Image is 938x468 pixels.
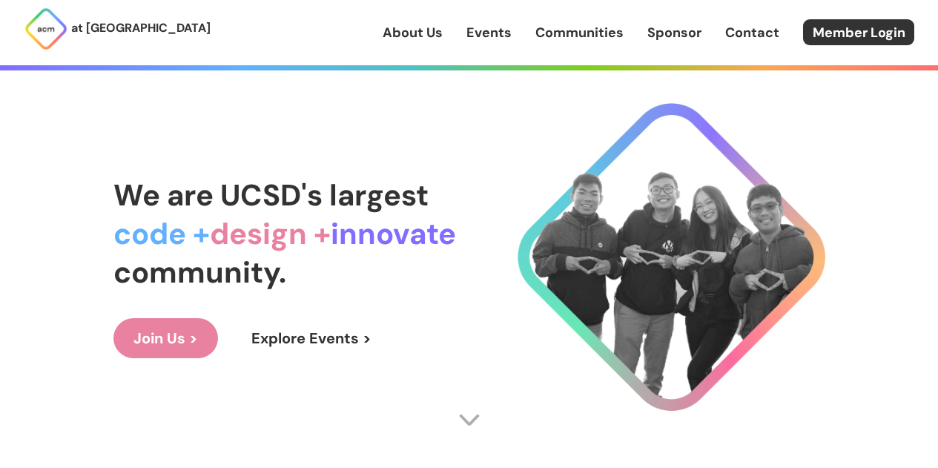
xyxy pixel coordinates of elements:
[231,318,392,358] a: Explore Events >
[331,214,456,253] span: innovate
[535,23,624,42] a: Communities
[71,19,211,38] p: at [GEOGRAPHIC_DATA]
[725,23,779,42] a: Contact
[210,214,331,253] span: design +
[518,103,825,411] img: Cool Logo
[113,214,210,253] span: code +
[458,409,480,431] img: Scroll Arrow
[24,7,68,51] img: ACM Logo
[647,23,701,42] a: Sponsor
[24,7,211,51] a: at [GEOGRAPHIC_DATA]
[803,19,914,45] a: Member Login
[113,176,429,214] span: We are UCSD's largest
[383,23,443,42] a: About Us
[113,318,218,358] a: Join Us >
[113,253,286,291] span: community.
[466,23,512,42] a: Events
